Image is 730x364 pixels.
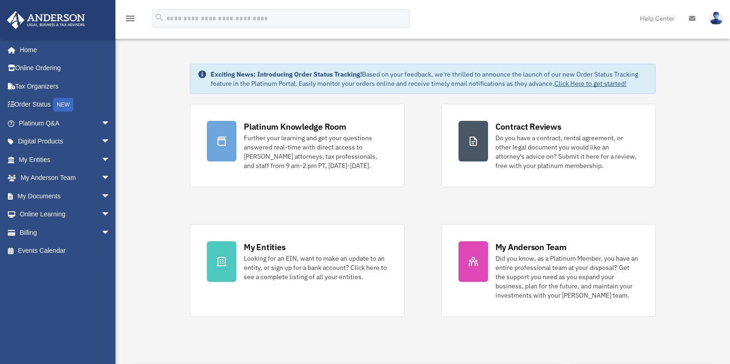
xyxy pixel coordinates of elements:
a: Online Learningarrow_drop_down [6,205,124,224]
a: My Entities Looking for an EIN, want to make an update to an entity, or sign up for a bank accoun... [190,224,404,317]
span: arrow_drop_down [101,169,120,188]
a: menu [125,16,136,24]
i: search [154,12,164,23]
a: Click Here to get started! [555,79,627,88]
a: Home [6,41,120,59]
span: arrow_drop_down [101,132,120,151]
a: My Anderson Teamarrow_drop_down [6,169,124,187]
div: Contract Reviews [495,121,561,132]
div: Do you have a contract, rental agreement, or other legal document you would like an attorney's ad... [495,133,639,170]
a: Tax Organizers [6,77,124,95]
div: NEW [53,98,73,112]
a: Platinum Q&Aarrow_drop_down [6,114,124,132]
a: Events Calendar [6,242,124,260]
span: arrow_drop_down [101,187,120,206]
a: My Documentsarrow_drop_down [6,187,124,205]
span: arrow_drop_down [101,150,120,169]
img: Anderson Advisors Platinum Portal [4,11,88,29]
a: Contract Reviews Do you have a contract, rental agreement, or other legal document you would like... [441,104,656,187]
strong: Exciting News: Introducing Order Status Tracking! [211,70,362,78]
a: My Anderson Team Did you know, as a Platinum Member, you have an entire professional team at your... [441,224,656,317]
div: Further your learning and get your questions answered real-time with direct access to [PERSON_NAM... [244,133,387,170]
a: Digital Productsarrow_drop_down [6,132,124,151]
div: Looking for an EIN, want to make an update to an entity, or sign up for a bank account? Click her... [244,254,387,281]
a: My Entitiesarrow_drop_down [6,150,124,169]
div: Based on your feedback, we're thrilled to announce the launch of our new Order Status Tracking fe... [211,70,648,88]
div: Did you know, as a Platinum Member, you have an entire professional team at your disposal? Get th... [495,254,639,300]
div: Platinum Knowledge Room [244,121,346,132]
a: Platinum Knowledge Room Further your learning and get your questions answered real-time with dire... [190,104,404,187]
span: arrow_drop_down [101,223,120,242]
span: arrow_drop_down [101,114,120,133]
a: Order StatusNEW [6,95,124,114]
i: menu [125,13,136,24]
a: Billingarrow_drop_down [6,223,124,242]
img: User Pic [709,12,723,25]
a: Online Ordering [6,59,124,78]
div: My Entities [244,241,285,253]
div: My Anderson Team [495,241,567,253]
span: arrow_drop_down [101,205,120,224]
